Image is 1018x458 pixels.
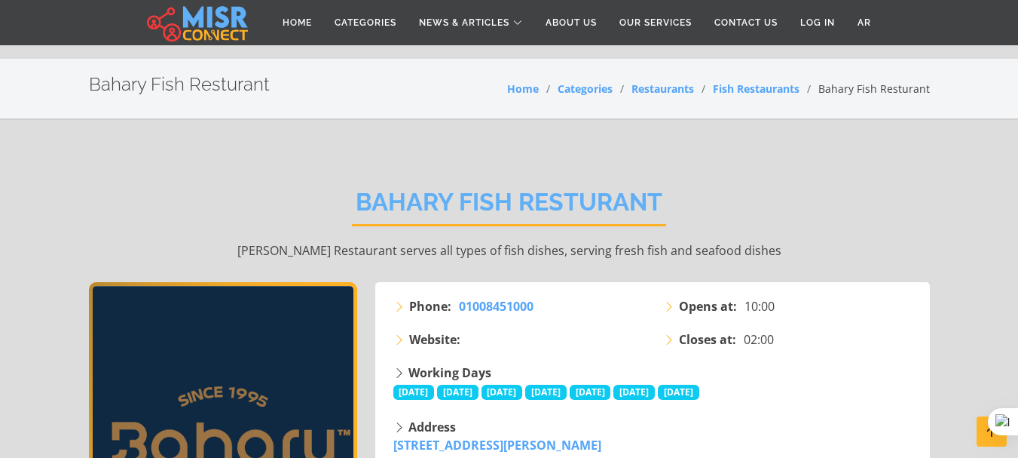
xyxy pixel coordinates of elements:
[89,241,930,260] p: [PERSON_NAME] Restaurant serves all types of fish dishes, serving fresh fish and seafood dishes
[679,297,737,315] strong: Opens at:
[507,81,539,96] a: Home
[570,385,611,400] span: [DATE]
[744,330,774,349] span: 02:00
[323,8,408,37] a: Categories
[679,330,736,349] strong: Closes at:
[744,297,775,315] span: 10:00
[846,8,882,37] a: AR
[789,8,846,37] a: Log in
[409,297,451,315] strong: Phone:
[481,385,523,400] span: [DATE]
[419,16,509,29] span: News & Articles
[713,81,799,96] a: Fish Restaurants
[558,81,613,96] a: Categories
[613,385,655,400] span: [DATE]
[437,385,478,400] span: [DATE]
[89,74,270,96] h2: Bahary Fish Resturant
[409,330,460,349] strong: Website:
[408,8,534,37] a: News & Articles
[352,188,666,226] h2: Bahary Fish Resturant
[703,8,789,37] a: Contact Us
[525,385,567,400] span: [DATE]
[408,364,491,381] strong: Working Days
[147,4,248,41] img: main.misr_connect
[271,8,323,37] a: Home
[799,81,930,97] li: Bahary Fish Resturant
[459,297,533,315] a: 01008451000
[393,437,601,453] a: [STREET_ADDRESS][PERSON_NAME]
[631,81,694,96] a: Restaurants
[393,385,435,400] span: [DATE]
[608,8,703,37] a: Our Services
[658,385,699,400] span: [DATE]
[459,298,533,315] span: 01008451000
[408,419,456,435] strong: Address
[534,8,608,37] a: About Us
